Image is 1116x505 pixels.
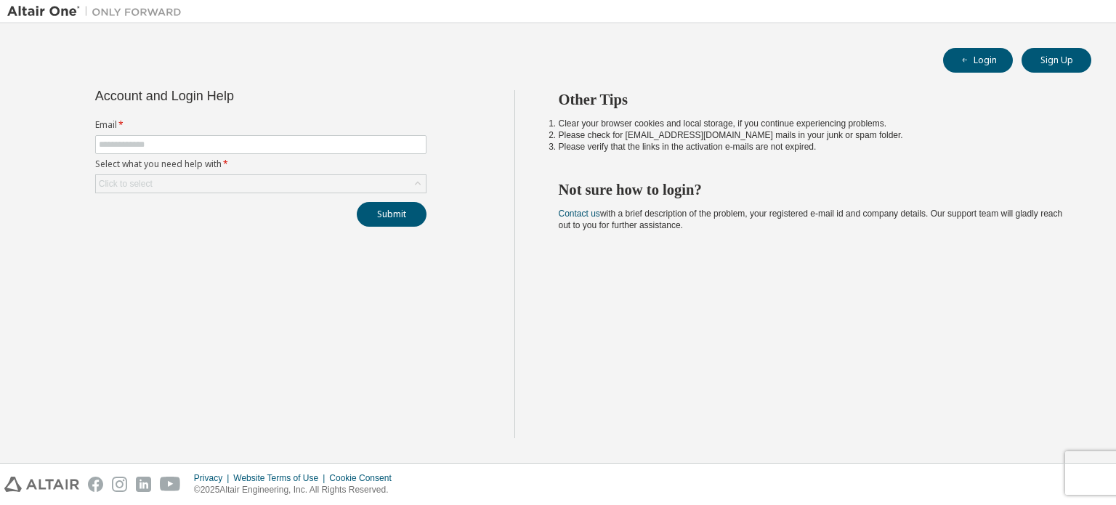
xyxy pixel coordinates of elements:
[194,484,400,496] p: © 2025 Altair Engineering, Inc. All Rights Reserved.
[95,158,426,170] label: Select what you need help with
[95,119,426,131] label: Email
[943,48,1013,73] button: Login
[1022,48,1091,73] button: Sign Up
[559,90,1066,109] h2: Other Tips
[194,472,233,484] div: Privacy
[559,209,1063,230] span: with a brief description of the problem, your registered e-mail id and company details. Our suppo...
[136,477,151,492] img: linkedin.svg
[160,477,181,492] img: youtube.svg
[7,4,189,19] img: Altair One
[99,178,153,190] div: Click to select
[4,477,79,492] img: altair_logo.svg
[559,129,1066,141] li: Please check for [EMAIL_ADDRESS][DOMAIN_NAME] mails in your junk or spam folder.
[559,209,600,219] a: Contact us
[559,141,1066,153] li: Please verify that the links in the activation e-mails are not expired.
[96,175,426,193] div: Click to select
[112,477,127,492] img: instagram.svg
[559,180,1066,199] h2: Not sure how to login?
[357,202,426,227] button: Submit
[233,472,329,484] div: Website Terms of Use
[95,90,360,102] div: Account and Login Help
[559,118,1066,129] li: Clear your browser cookies and local storage, if you continue experiencing problems.
[329,472,400,484] div: Cookie Consent
[88,477,103,492] img: facebook.svg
